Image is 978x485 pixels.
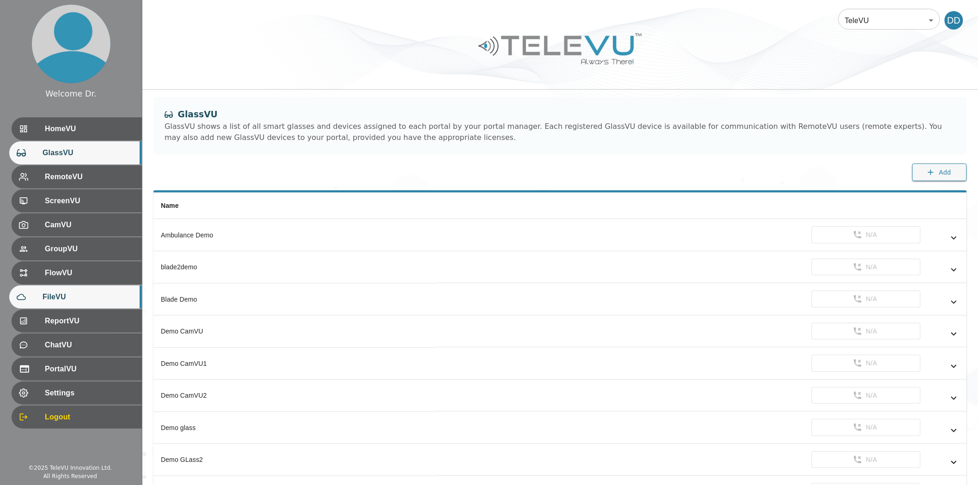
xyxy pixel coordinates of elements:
div: DD [945,11,963,30]
div: CamVU [12,213,142,236]
img: profile.png [32,5,110,83]
span: Add [939,167,951,178]
span: ScreenVU [45,195,134,206]
div: Settings [12,382,142,405]
span: FlowVU [45,267,134,279]
div: ScreenVU [12,189,142,212]
span: ChatVU [45,339,134,351]
div: Ambulance Demo [161,230,428,240]
div: ReportVU [12,309,142,333]
span: Settings [45,388,134,399]
div: ChatVU [12,333,142,357]
span: Logout [45,412,134,423]
span: FileVU [43,291,134,303]
div: Demo GLass2 [161,455,428,464]
span: RemoteVU [45,171,134,182]
div: GlassVU shows a list of all smart glasses and devices assigned to each portal by your portal mana... [165,121,956,143]
div: Demo CamVU [161,327,428,336]
div: © 2025 TeleVU Innovation Ltd. [28,464,112,472]
div: Blade Demo [161,295,428,304]
div: RemoteVU [12,165,142,188]
div: HomeVU [12,117,142,140]
div: Demo CamVU1 [161,359,428,368]
span: CamVU [45,219,134,230]
span: PortalVU [45,364,134,375]
span: GroupVU [45,243,134,255]
div: All Rights Reserved [43,472,97,480]
div: FlowVU [12,261,142,285]
div: Welcome Dr. [45,88,96,100]
div: Logout [12,406,142,429]
div: Demo CamVU2 [161,391,428,400]
span: Name [161,202,179,209]
div: GlassVU [165,108,956,121]
div: GlassVU [9,141,142,164]
div: GroupVU [12,237,142,261]
img: Logo [477,30,643,68]
div: PortalVU [12,358,142,381]
div: FileVU [9,285,142,309]
div: TeleVU [838,7,940,33]
div: blade2demo [161,262,428,272]
span: HomeVU [45,123,134,134]
div: Demo glass [161,423,428,432]
span: GlassVU [43,147,134,158]
button: Add [912,164,967,182]
span: ReportVU [45,315,134,327]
